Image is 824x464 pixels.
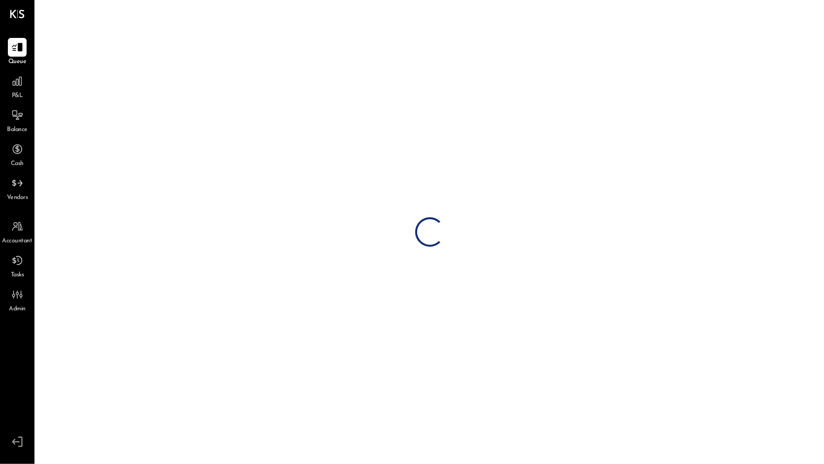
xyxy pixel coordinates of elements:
[0,217,34,246] a: Accountant
[0,140,34,168] a: Cash
[9,305,26,314] span: Admin
[12,92,23,100] span: P&L
[0,72,34,100] a: P&L
[7,194,28,202] span: Vendors
[2,237,33,246] span: Accountant
[11,271,24,280] span: Tasks
[0,106,34,134] a: Balance
[0,174,34,202] a: Vendors
[11,160,24,168] span: Cash
[0,251,34,280] a: Tasks
[0,38,34,66] a: Queue
[7,126,28,134] span: Balance
[0,285,34,314] a: Admin
[8,58,27,66] span: Queue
